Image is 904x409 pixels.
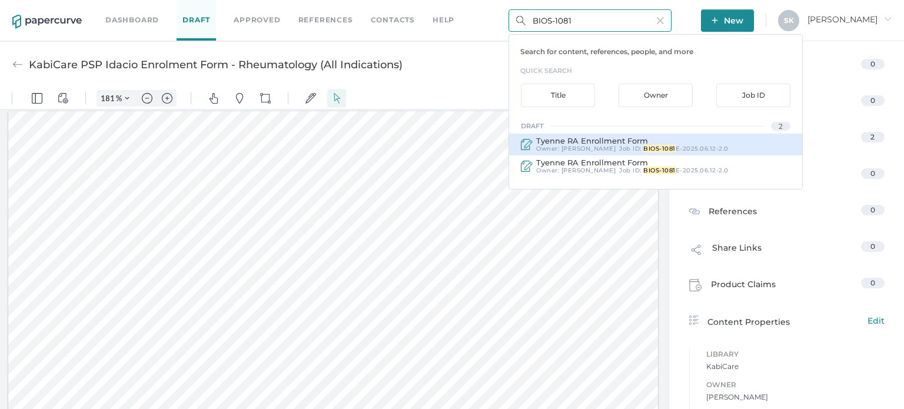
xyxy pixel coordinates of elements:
p: Search for content, references, people, and more [520,46,802,57]
button: Pins [230,1,249,20]
button: Panel [28,1,46,20]
button: Zoom out [138,2,157,19]
span: S K [784,16,794,25]
div: Job ID : [619,167,729,174]
span: 0 [870,59,875,68]
span: 0 [870,96,875,105]
span: BIOS-1081 [643,145,676,152]
input: Search Workspace [508,9,672,32]
span: KabiCare [706,361,885,373]
span: Share Links [712,241,762,264]
img: default-pin.svg [234,5,245,16]
a: Tyenne RA Enrollment Form Owner: [PERSON_NAME] Job ID: BIOS-1081E-2025.06.12-2.0 [509,155,802,177]
span: New [712,9,743,32]
img: search.bf03fe8b.svg [516,16,526,25]
img: draft-icon.2fe86ec2.svg [521,139,533,150]
button: Shapes [256,1,275,20]
img: default-sign.svg [305,5,316,16]
span: E-2025.06.12-2.0 [676,145,729,152]
img: papercurve-logo-colour.7244d18c.svg [12,15,82,29]
a: Approved [234,14,280,26]
button: Pan [204,1,223,20]
div: Job ID [716,84,791,107]
span: Edit [868,314,885,327]
img: share-link-icon.af96a55c.svg [689,242,703,260]
img: default-leftsidepanel.svg [32,5,42,16]
div: Job ID : [619,145,729,152]
img: reference-icon.cd0ee6a9.svg [689,206,700,217]
img: default-pan.svg [208,5,219,16]
a: Contacts [371,14,415,26]
a: References0 [689,205,885,220]
i: arrow_right [883,15,892,23]
span: [PERSON_NAME] [561,167,616,174]
img: plus-white.e19ec114.svg [712,17,718,24]
img: content-properties-icon.34d20aed.svg [689,315,699,325]
span: Owner [706,378,885,391]
span: 2 [870,132,875,141]
div: 2 [771,122,790,131]
img: chevron.svg [125,8,129,13]
a: References [298,14,353,26]
img: default-plus.svg [162,5,172,16]
span: [PERSON_NAME] [561,145,616,152]
span: [PERSON_NAME] [807,14,892,25]
input: Set zoom [97,5,116,16]
span: References [709,205,757,220]
div: help [433,14,454,26]
span: 0 [870,242,875,251]
span: BIOS-1081 [643,167,676,174]
button: Search [644,1,663,20]
span: 0 [870,205,875,214]
span: Product Claims [711,278,776,295]
a: Product Claims0 [689,278,885,295]
a: Content PropertiesEdit [689,314,885,328]
button: Zoom in [158,2,177,19]
div: Content Properties [689,314,885,328]
button: Select [327,1,346,20]
a: Share Links0 [689,241,885,264]
a: Tyenne RA Enrollment Form Owner: [PERSON_NAME] Job ID: BIOS-1081E-2025.06.12-2.0 [509,134,802,155]
span: Tyenne RA Enrollment Form [536,158,648,167]
img: claims-icon.71597b81.svg [689,279,702,292]
span: % [116,6,122,15]
a: Dashboard [105,14,159,26]
img: shapes-icon.svg [260,5,271,16]
img: default-magnifying-glass.svg [648,5,659,16]
img: default-viewcontrols.svg [58,5,68,16]
span: 0 [870,278,875,287]
div: Owner [619,84,693,107]
h3: quick search [520,64,802,77]
img: back-arrow-grey.72011ae3.svg [12,59,23,70]
span: Tyenne RA Enrollment Form [536,136,648,145]
button: View Controls [54,1,72,20]
img: draft-icon.2fe86ec2.svg [521,161,533,172]
div: Owner: [536,167,616,174]
img: cross-light-grey.10ea7ca4.svg [657,17,664,24]
span: 0 [870,169,875,178]
button: Signatures [301,1,320,20]
div: draft [521,122,544,131]
span: E-2025.06.12-2.0 [676,167,729,174]
div: Title [521,84,596,107]
button: Zoom Controls [118,2,137,19]
span: Library [706,348,885,361]
img: default-select.svg [331,5,342,16]
img: default-minus.svg [142,5,152,16]
span: [PERSON_NAME] [706,391,885,403]
div: Owner: [536,145,616,152]
div: KabiCare PSP Idacio Enrolment Form - Rheumatology (All Indications) [29,54,403,76]
button: New [701,9,754,32]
